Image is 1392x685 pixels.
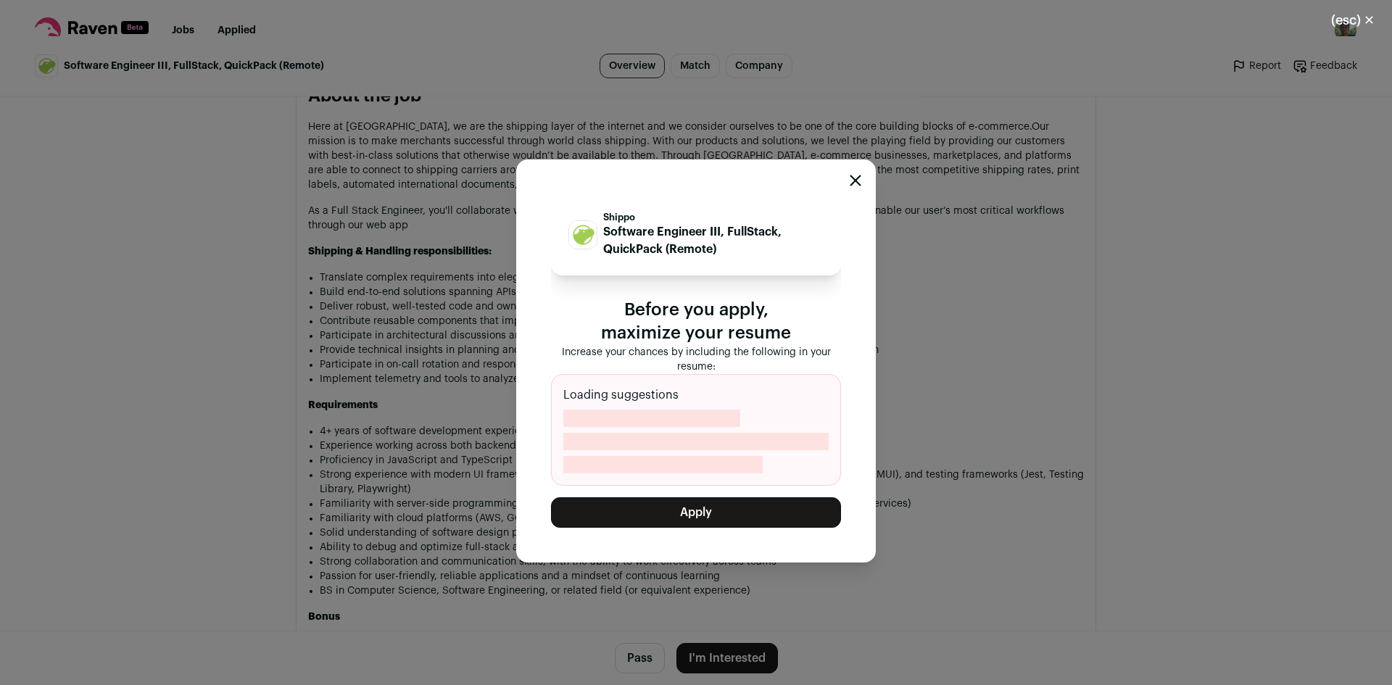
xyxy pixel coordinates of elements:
button: Close modal [1314,4,1392,36]
p: Increase your chances by including the following in your resume: [551,345,841,374]
button: Apply [551,497,841,528]
div: Loading suggestions [551,374,841,486]
img: 397eb2297273b722d93fea1d7f23a82347ce390595fec85f784b92867b9216df.jpg [569,221,597,249]
p: Before you apply, maximize your resume [551,299,841,345]
button: Close modal [850,175,861,186]
p: Shippo [603,212,824,223]
p: Software Engineer III, FullStack, QuickPack (Remote) [603,223,824,258]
